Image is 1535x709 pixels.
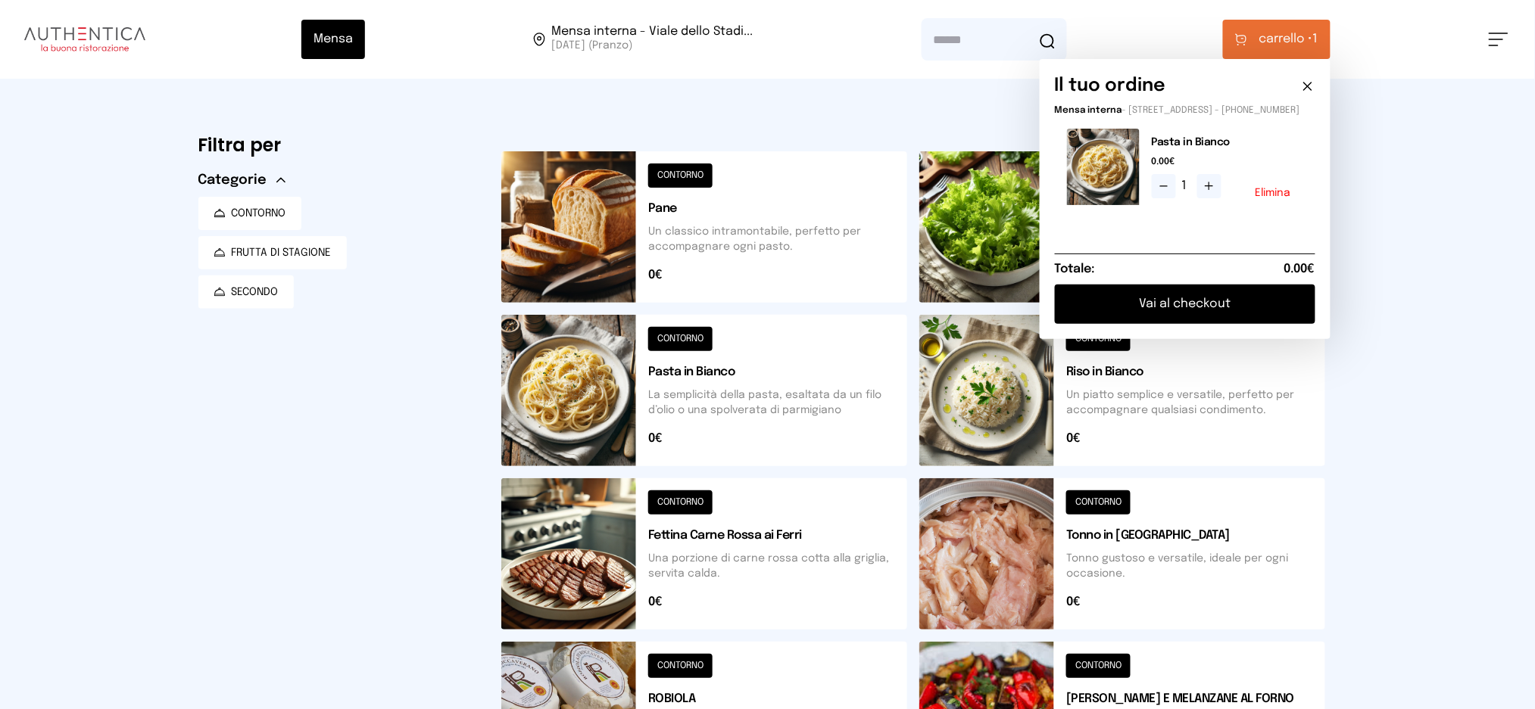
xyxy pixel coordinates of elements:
button: Vai al checkout [1055,285,1315,324]
img: logo.8f33a47.png [24,27,145,51]
h6: Totale: [1055,260,1095,278]
h6: Filtra per [198,133,477,157]
span: Categorie [198,169,267,191]
img: media [1067,129,1140,205]
p: - [STREET_ADDRESS] - [PHONE_NUMBER] [1055,104,1315,117]
button: SECONDO [198,275,294,309]
h6: Il tuo ordine [1055,74,1166,98]
button: CONTORNO [198,197,301,230]
button: Mensa [301,20,365,59]
span: Viale dello Stadio, 77, 05100 Terni TR, Italia [551,26,753,53]
button: carrello •1 [1223,20,1331,59]
button: FRUTTA DI STAGIONE [198,236,347,269]
span: 1 [1182,177,1191,195]
span: [DATE] (Pranzo) [551,38,753,53]
button: Categorie [198,169,285,191]
span: 1 [1259,30,1318,48]
h2: Pasta in Bianco [1152,135,1303,150]
span: 0.00€ [1284,260,1315,278]
span: Mensa interna [1055,106,1122,115]
span: carrello • [1259,30,1313,48]
span: SECONDO [232,285,279,300]
span: 0.00€ [1152,156,1303,168]
span: CONTORNO [232,206,286,221]
button: Elimina [1256,188,1291,198]
span: FRUTTA DI STAGIONE [232,245,332,260]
